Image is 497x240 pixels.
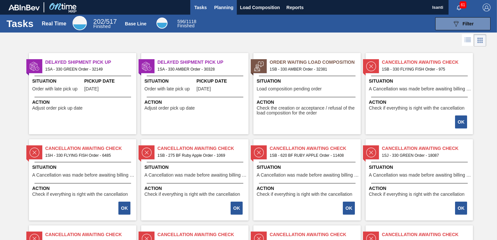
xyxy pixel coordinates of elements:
[231,201,243,215] div: Complete task: 2268540
[144,87,190,91] span: Order with late pick up
[32,164,135,171] span: Situation
[483,4,490,11] img: Logout
[45,66,131,73] span: 1SA - 330 GREEN Order - 32149
[369,164,471,171] span: Situation
[460,1,466,8] span: 61
[93,18,104,25] span: 202
[32,173,135,178] span: A Cancellation was made before awaiting billing stage
[435,17,490,30] button: Filter
[270,152,356,159] span: 1SB - 620 BF RUBY APPLE Order - 11408
[382,66,468,73] span: 1SB - 330 FLYING FISH Order - 975
[257,173,359,178] span: A Cancellation was made before awaiting billing stage
[369,185,471,192] span: Action
[8,5,40,10] img: TNhmsLtSVTkK8tSr43FrP2fwEKptu5GPRR3wAAAABJRU5ErkJggg==
[463,21,474,26] span: Filter
[196,78,247,85] span: Pickup Date
[257,164,359,171] span: Situation
[449,3,469,12] button: Notifications
[194,4,208,11] span: Tasks
[196,87,211,91] span: 08/07/2025
[257,78,359,85] span: Situation
[144,106,195,111] span: Adjust order pick up date
[93,19,117,29] div: Real Time
[144,99,247,106] span: Action
[144,164,247,171] span: Situation
[254,61,264,71] img: status
[257,99,359,106] span: Action
[369,99,471,106] span: Action
[45,59,136,66] span: Delayed Shipment Pick Up
[32,185,135,192] span: Action
[214,4,234,11] span: Planning
[369,173,471,178] span: A Cancellation was made before awaiting billing stage
[84,78,135,85] span: Pickup Date
[455,202,467,215] button: OK
[254,148,264,157] img: status
[177,19,196,24] span: / 1118
[93,18,117,25] span: / 517
[125,21,146,26] div: Base Line
[257,192,352,197] span: Check if everything is right with the cancellation
[32,78,83,85] span: Situation
[257,87,322,91] span: Load composition pending order
[156,18,168,29] div: Base Line
[30,61,39,71] img: status
[270,59,361,66] span: Order Waiting Load Composition
[366,148,376,157] img: status
[119,201,131,215] div: Complete task: 2268538
[455,115,467,128] button: OK
[144,78,195,85] span: Situation
[157,231,248,238] span: Cancellation Awaiting Check
[157,66,243,73] span: 1SA - 330 AMBER Order - 30328
[270,145,361,152] span: Cancellation Awaiting Check
[177,23,195,28] span: Finished
[257,106,359,116] span: Check the creation or acceptance / refusal of the load composition for the order
[42,21,66,27] div: Real Time
[30,148,39,157] img: status
[157,59,248,66] span: Delayed Shipment Pick Up
[118,202,130,215] button: OK
[32,87,77,91] span: Order with late pick up
[45,231,136,238] span: Cancellation Awaiting Check
[382,231,473,238] span: Cancellation Awaiting Check
[93,24,111,29] span: Finished
[257,185,359,192] span: Action
[287,4,304,11] span: Reports
[369,78,471,85] span: Situation
[369,87,471,91] span: A Cancellation was made before awaiting billing stage
[144,185,247,192] span: Action
[45,145,136,152] span: Cancellation Awaiting Check
[32,192,128,197] span: Check if everything is right with the cancellation
[270,231,361,238] span: Cancellation Awaiting Check
[382,145,473,152] span: Cancellation Awaiting Check
[73,16,87,30] div: Real Time
[382,152,468,159] span: 1SJ - 330 GREEN Order - 18087
[240,4,280,11] span: Load Composition
[32,99,135,106] span: Action
[369,192,464,197] span: Check if everything is right with the cancellation
[343,201,356,215] div: Complete task: 2268545
[456,115,468,129] div: Complete task: 2268537
[144,192,240,197] span: Check if everything is right with the cancellation
[45,152,131,159] span: 1SH - 330 FLYING FISH Order - 6485
[366,61,376,71] img: status
[462,34,474,47] div: List Vision
[474,34,486,47] div: Card Vision
[177,20,196,28] div: Base Line
[7,20,34,27] h1: Tasks
[157,152,243,159] span: 1SB - 275 BF Ruby Apple Order - 1069
[177,19,185,24] span: 596
[157,145,248,152] span: Cancellation Awaiting Check
[84,87,99,91] span: 10/01/2025
[231,202,243,215] button: OK
[142,148,152,157] img: status
[382,59,473,66] span: Cancellation Awaiting Check
[270,66,356,73] span: 1SB - 330 AMBER Order - 32381
[32,106,83,111] span: Adjust order pick up date
[142,61,152,71] img: status
[369,106,464,111] span: Check if everything is right with the cancellation
[456,201,468,215] div: Complete task: 2268547
[343,202,355,215] button: OK
[144,173,247,178] span: A Cancellation was made before awaiting billing stage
